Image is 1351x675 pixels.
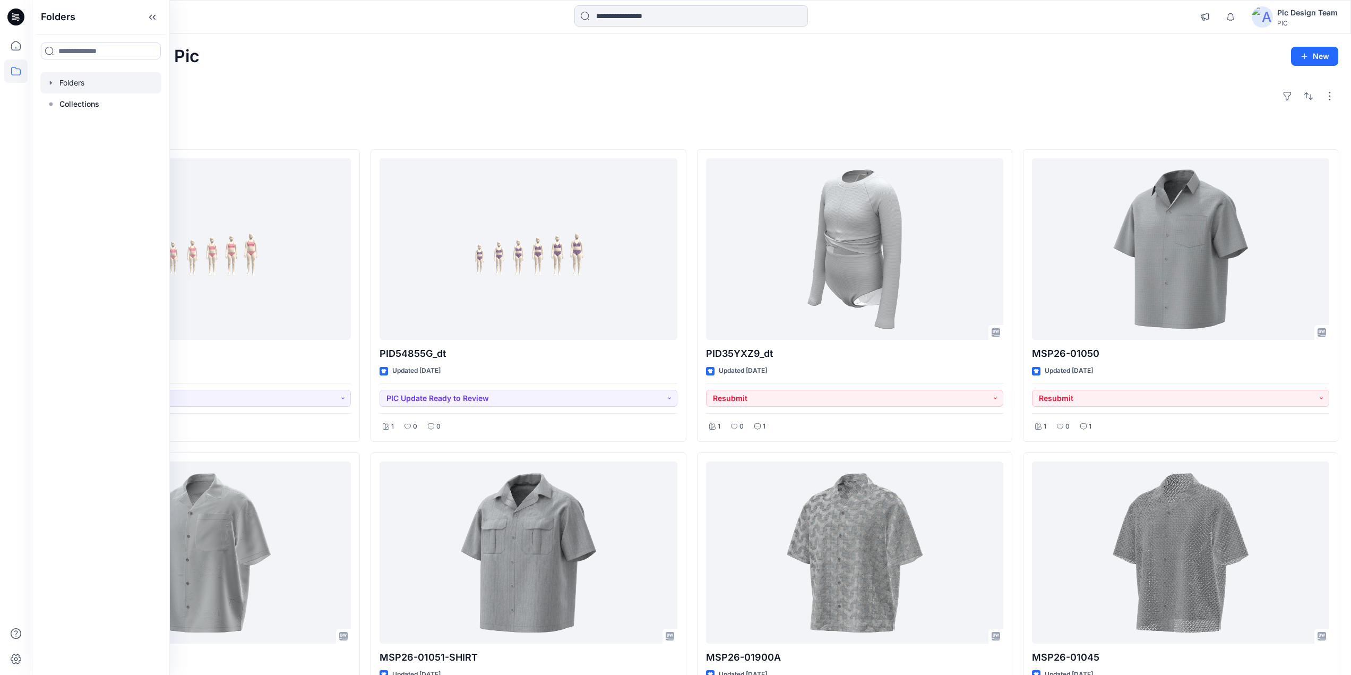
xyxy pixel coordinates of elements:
p: MSP26-01900A [706,650,1003,665]
p: 0 [739,421,744,432]
a: PID54855G_dt [380,158,677,340]
p: MSP26-01050 [1032,346,1329,361]
a: MSP26-01051-SHIRT [380,462,677,644]
div: Pic Design Team [1277,6,1338,19]
a: PID71Y992_dt [54,158,351,340]
p: Updated [DATE] [1045,365,1093,377]
button: New [1291,47,1338,66]
img: avatar [1252,6,1273,28]
p: 1 [1089,421,1091,432]
p: 0 [1065,421,1070,432]
a: MSP26-01900A [706,462,1003,644]
p: 0 [413,421,417,432]
p: 1 [391,421,394,432]
p: 1 [763,421,765,432]
p: 1 [1044,421,1046,432]
p: Collections [59,98,99,110]
p: PID35YXZ9_dt [706,346,1003,361]
p: MSP26-01914A [54,650,351,665]
h4: Styles [45,126,1338,139]
a: MSP26-01914A [54,462,351,644]
p: MSP26-01051-SHIRT [380,650,677,665]
p: 0 [436,421,441,432]
a: PID35YXZ9_dt [706,158,1003,340]
p: Updated [DATE] [719,365,767,377]
a: MSP26-01045 [1032,462,1329,644]
p: Updated [DATE] [392,365,441,377]
a: MSP26-01050 [1032,158,1329,340]
p: MSP26-01045 [1032,650,1329,665]
div: PIC [1277,19,1338,27]
p: PID71Y992_dt [54,346,351,361]
p: PID54855G_dt [380,346,677,361]
p: 1 [718,421,720,432]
